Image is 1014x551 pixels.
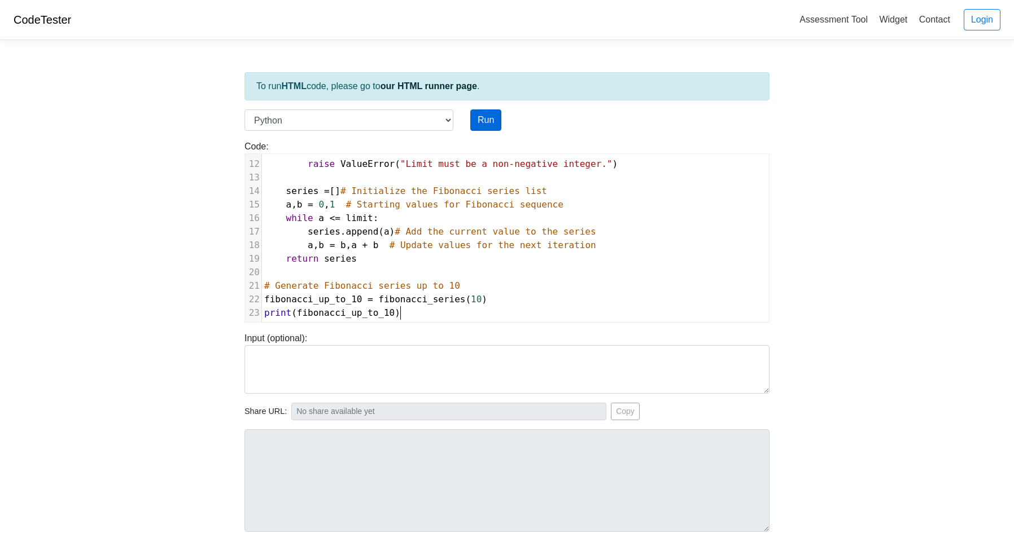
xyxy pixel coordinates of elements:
div: 14 [245,184,261,198]
span: fibonacci_series [378,294,465,305]
span: a [308,240,313,250]
span: b [340,240,346,250]
strong: HTML [281,81,306,91]
div: 18 [245,239,261,252]
a: Widget [875,10,912,29]
div: 19 [245,252,261,266]
div: Code: [236,140,778,323]
span: print [264,307,291,318]
input: No share available yet [291,403,606,420]
span: = [324,186,330,196]
span: 0 [318,199,324,210]
span: 10 [471,294,482,305]
button: Copy [611,403,640,420]
span: Share URL: [244,405,287,418]
div: 22 [245,293,261,306]
span: = [330,240,335,250]
a: Assessment Tool [795,10,872,29]
div: 20 [245,266,261,279]
span: [] [264,186,547,196]
span: # Generate Fibonacci series up to 10 [264,280,460,291]
a: Contact [915,10,955,29]
span: # Starting values for Fibonacci sequence [346,199,563,210]
button: Run [470,109,501,131]
div: 15 [245,198,261,211]
span: fibonacci_up_to_10 [297,307,395,318]
span: return [286,253,319,264]
a: our HTML runner page [381,81,477,91]
span: a [351,240,357,250]
div: Input (optional): [236,332,778,394]
span: ValueError [340,158,395,169]
span: b [373,240,379,250]
span: a [286,199,292,210]
span: # Update values for the next iteration [390,240,596,250]
div: 13 [245,171,261,184]
span: = [308,199,313,210]
span: series [324,253,357,264]
div: 23 [245,306,261,320]
a: Login [964,9,1000,30]
span: raise [308,158,335,169]
div: 16 [245,211,261,225]
span: while [286,213,313,223]
span: # Initialize the Fibonacci series list [340,186,547,196]
span: b [297,199,303,210]
span: "Limit must be a non-negative integer." [400,158,613,169]
span: limit [346,213,373,223]
span: # Add the current value to the series [395,226,596,237]
span: ( ) [264,294,487,305]
span: : [264,213,378,223]
span: fibonacci_up_to_10 [264,294,362,305]
span: + [362,240,368,250]
div: 12 [245,157,261,171]
span: = [368,294,373,305]
div: 17 [245,225,261,239]
span: <= [330,213,340,223]
span: a [318,213,324,223]
span: , , [264,199,563,210]
span: 1 [330,199,335,210]
a: CodeTester [14,14,71,26]
span: b [318,240,324,250]
span: ( ) [264,158,618,169]
span: series [286,186,319,196]
span: a [384,226,390,237]
span: , , [264,240,596,250]
span: . ( ) [264,226,596,237]
span: series [308,226,340,237]
div: To run code, please go to . [244,72,770,100]
span: append [346,226,379,237]
span: ( ) [264,307,400,318]
div: 21 [245,279,261,293]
